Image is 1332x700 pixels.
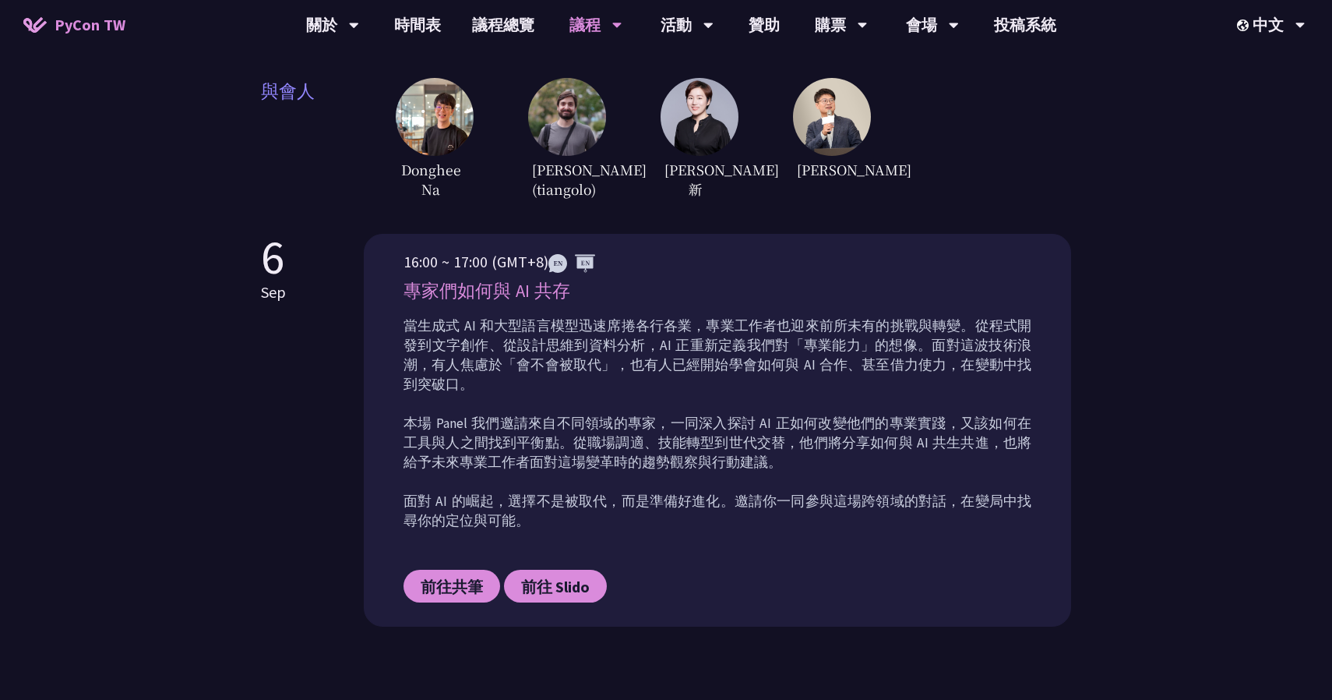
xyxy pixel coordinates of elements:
span: Donghee Na [396,156,466,203]
p: 專家們如何與 AI 共存 [403,278,1031,305]
img: TicaLin.61491bf.png [661,78,738,156]
img: YCChen.e5e7a43.jpg [793,78,871,156]
a: 前往共筆 [403,570,500,603]
p: 當生成式 AI 和大型語言模型迅速席捲各行各業，專業工作者也迎來前所未有的挑戰與轉變。從程式開發到文字創作、從設計思維到資料分析，AI 正重新定義我們對「專業能力」的想像。面對這波技術浪潮，有人... [403,316,1031,531]
img: ENEN.5a408d1.svg [548,254,595,273]
img: Locale Icon [1237,19,1253,31]
p: 6 [261,234,286,281]
span: 前往 Slido [521,577,590,596]
span: [PERSON_NAME]新 [661,156,731,203]
img: DongheeNa.093fe47.jpeg [396,78,474,156]
span: [PERSON_NAME] [793,156,863,183]
p: 16:00 ~ 17:00 (GMT+8) [403,250,1031,274]
img: Home icon of PyCon TW 2025 [23,17,47,33]
img: Sebasti%C3%A1nRam%C3%ADrez.1365658.jpeg [528,78,606,156]
span: 與會人 [261,78,396,203]
a: 前往 Slido [504,570,607,603]
span: [PERSON_NAME] (tiangolo) [528,156,598,203]
span: 前往共筆 [421,577,483,596]
a: PyCon TW [8,5,141,44]
p: Sep [261,281,286,304]
span: PyCon TW [55,13,125,37]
